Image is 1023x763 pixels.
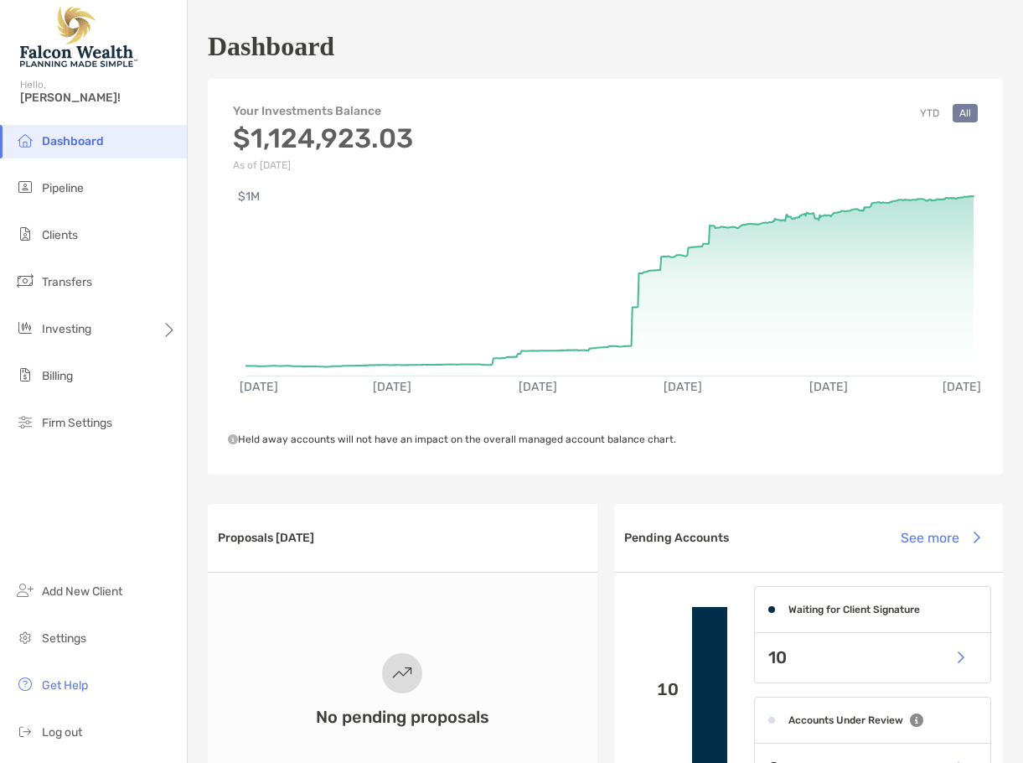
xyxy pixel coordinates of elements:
button: YTD [913,104,946,122]
text: [DATE] [519,380,557,394]
img: add_new_client icon [15,580,35,600]
button: All [953,104,978,122]
span: Settings [42,631,86,646]
img: investing icon [15,318,35,338]
span: Investing [42,322,91,336]
span: Log out [42,725,82,740]
img: transfers icon [15,271,35,291]
span: Pipeline [42,181,84,195]
h4: Accounts Under Review [788,714,903,726]
span: Get Help [42,678,88,693]
img: logout icon [15,721,35,741]
img: get-help icon [15,674,35,694]
button: See more [887,519,993,556]
p: 10 [628,679,679,700]
h4: Your Investments Balance [233,104,413,118]
img: Falcon Wealth Planning Logo [20,7,137,67]
text: [DATE] [943,380,981,394]
text: [DATE] [240,380,278,394]
span: Add New Client [42,584,122,599]
img: clients icon [15,224,35,244]
img: firm-settings icon [15,412,35,432]
span: [PERSON_NAME]! [20,91,177,105]
img: settings icon [15,627,35,647]
span: Held away accounts will not have an impact on the overall managed account balance chart. [228,433,676,445]
text: [DATE] [809,380,848,394]
text: [DATE] [373,380,411,394]
img: pipeline icon [15,177,35,197]
h3: No pending proposals [316,707,489,727]
h4: Waiting for Client Signature [788,604,920,615]
h1: Dashboard [208,31,334,62]
span: Billing [42,369,73,383]
p: As of [DATE] [233,159,413,171]
span: Firm Settings [42,416,112,430]
span: Clients [42,228,78,242]
h3: Proposals [DATE] [218,531,314,545]
h3: $1,124,923.03 [233,122,413,154]
span: Transfers [42,275,92,289]
h3: Pending Accounts [624,531,729,545]
text: [DATE] [664,380,702,394]
p: 10 [768,647,787,668]
span: Dashboard [42,134,104,148]
img: billing icon [15,365,35,385]
img: dashboard icon [15,130,35,150]
text: $1M [238,189,260,204]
